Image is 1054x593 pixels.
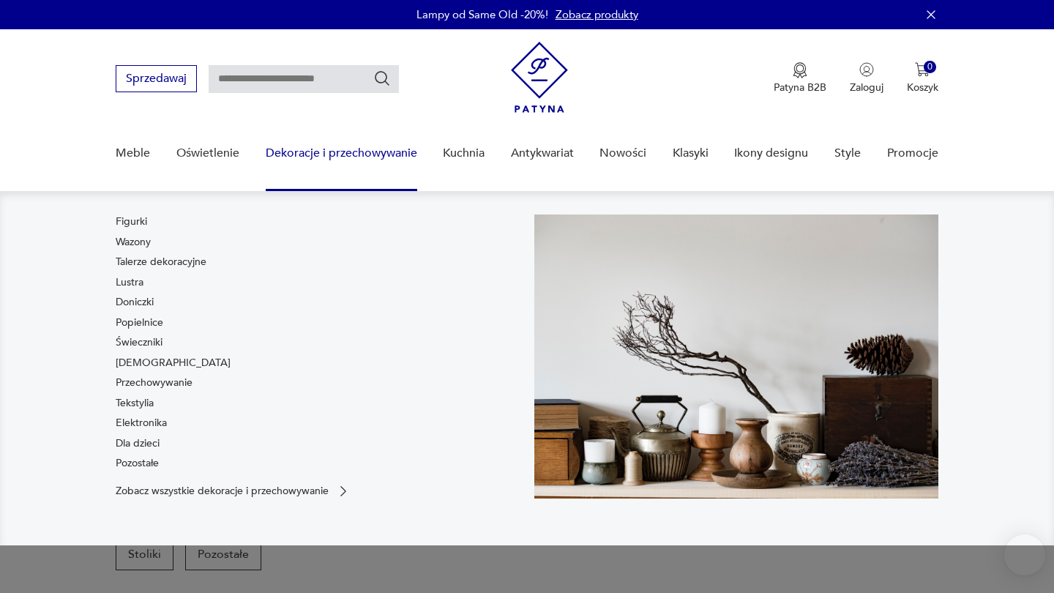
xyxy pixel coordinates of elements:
[1004,534,1045,575] iframe: Smartsupp widget button
[116,436,160,451] a: Dla dzieci
[850,81,883,94] p: Zaloguj
[887,125,938,182] a: Promocje
[511,42,568,113] img: Patyna - sklep z meblami i dekoracjami vintage
[116,335,162,350] a: Świeczniki
[116,416,167,430] a: Elektronika
[116,396,154,411] a: Tekstylia
[266,125,417,182] a: Dekoracje i przechowywanie
[774,81,826,94] p: Patyna B2B
[416,7,548,22] p: Lampy od Same Old -20%!
[834,125,861,182] a: Style
[793,62,807,78] img: Ikona medalu
[599,125,646,182] a: Nowości
[116,316,163,330] a: Popielnice
[774,62,826,94] button: Patyna B2B
[511,125,574,182] a: Antykwariat
[850,62,883,94] button: Zaloguj
[176,125,239,182] a: Oświetlenie
[116,125,150,182] a: Meble
[373,70,391,87] button: Szukaj
[116,295,154,310] a: Doniczki
[774,62,826,94] a: Ikona medaluPatyna B2B
[116,255,206,269] a: Talerze dekoracyjne
[116,275,143,290] a: Lustra
[907,81,938,94] p: Koszyk
[924,61,936,73] div: 0
[859,62,874,77] img: Ikonka użytkownika
[734,125,808,182] a: Ikony designu
[116,376,193,390] a: Przechowywanie
[116,486,329,496] p: Zobacz wszystkie dekoracje i przechowywanie
[556,7,638,22] a: Zobacz produkty
[116,75,197,85] a: Sprzedawaj
[534,215,938,499] img: cfa44e985ea346226f89ee8969f25989.jpg
[116,215,147,229] a: Figurki
[116,235,151,250] a: Wazony
[443,125,485,182] a: Kuchnia
[915,62,930,77] img: Ikona koszyka
[116,356,231,370] a: [DEMOGRAPHIC_DATA]
[673,125,709,182] a: Klasyki
[907,62,938,94] button: 0Koszyk
[116,456,159,471] a: Pozostałe
[116,484,351,499] a: Zobacz wszystkie dekoracje i przechowywanie
[116,65,197,92] button: Sprzedawaj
